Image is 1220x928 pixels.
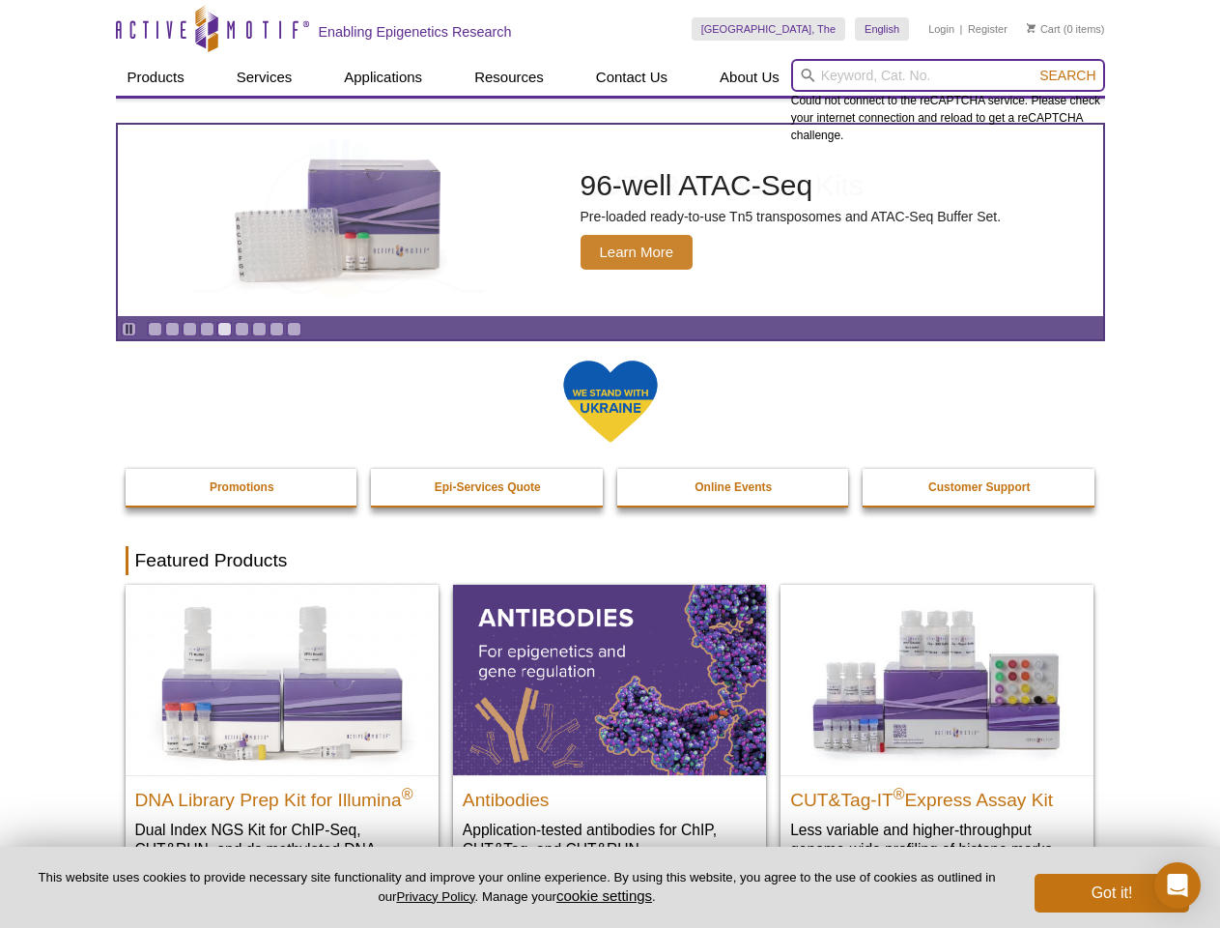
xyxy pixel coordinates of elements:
h2: Featured Products [126,546,1095,575]
p: Pre-loaded ready-to-use Tn5 transposomes and ATAC-Seq Buffer Set. [581,208,1002,225]
img: All Antibodies [453,585,766,774]
p: Dual Index NGS Kit for ChIP-Seq, CUT&RUN, and ds methylated DNA assays. [135,820,429,879]
h2: DNA Library Prep Kit for Illumina [135,781,429,810]
strong: Online Events [695,480,772,494]
a: CUT&Tag-IT® Express Assay Kit CUT&Tag-IT®Express Assay Kit Less variable and higher-throughput ge... [780,585,1093,878]
li: | [960,17,963,41]
a: Toggle autoplay [122,322,136,336]
a: English [855,17,909,41]
div: Could not connect to the reCAPTCHA service. Please check your internet connection and reload to g... [791,59,1105,144]
a: Go to slide 2 [165,322,180,336]
a: Applications [332,59,434,96]
img: CUT&Tag-IT® Express Assay Kit [780,585,1093,774]
h2: CUT&Tag-IT Express Assay Kit [790,781,1084,810]
img: Your Cart [1027,23,1036,33]
a: Cart [1027,22,1061,36]
a: All Antibodies Antibodies Application-tested antibodies for ChIP, CUT&Tag, and CUT&RUN. [453,585,766,878]
a: Services [225,59,304,96]
img: We Stand With Ukraine [562,359,659,445]
sup: ® [894,785,905,801]
article: 96-well ATAC-Seq [118,125,1103,316]
a: Go to slide 4 [200,322,214,336]
a: Register [968,22,1007,36]
h2: Enabling Epigenetics Research [319,23,512,41]
span: Learn More [581,235,694,270]
a: Go to slide 8 [270,322,284,336]
button: Got it! [1035,874,1189,913]
a: Login [928,22,954,36]
a: Go to slide 3 [183,322,197,336]
sup: ® [402,785,413,801]
p: This website uses cookies to provide necessary site functionality and improve your online experie... [31,869,1003,906]
span: Search [1039,68,1095,83]
a: Epi-Services Quote [371,469,605,506]
img: Active Motif Kit photo [218,148,460,293]
div: Open Intercom Messenger [1154,862,1201,909]
p: Application-tested antibodies for ChIP, CUT&Tag, and CUT&RUN. [463,820,756,859]
a: Go to slide 7 [252,322,267,336]
strong: Promotions [210,480,274,494]
strong: Epi-Services Quote [435,480,541,494]
a: Promotions [126,469,359,506]
a: Go to slide 1 [148,322,162,336]
a: Active Motif Kit photo 96-well ATAC-Seq Pre-loaded ready-to-use Tn5 transposomes and ATAC-Seq Buf... [118,125,1103,316]
img: DNA Library Prep Kit for Illumina [126,585,439,774]
a: Products [116,59,196,96]
a: About Us [708,59,791,96]
button: cookie settings [556,887,652,904]
input: Keyword, Cat. No. [791,59,1105,92]
p: Less variable and higher-throughput genome-wide profiling of histone marks​. [790,820,1084,859]
a: Customer Support [863,469,1096,506]
a: DNA Library Prep Kit for Illumina DNA Library Prep Kit for Illumina® Dual Index NGS Kit for ChIP-... [126,585,439,897]
a: Privacy Policy [396,889,474,904]
a: Resources [463,59,555,96]
a: [GEOGRAPHIC_DATA], The [692,17,845,41]
a: Go to slide 5 [217,322,232,336]
h2: 96-well ATAC-Seq [581,171,1002,200]
button: Search [1034,67,1101,84]
li: (0 items) [1027,17,1105,41]
a: Go to slide 9 [287,322,301,336]
strong: Customer Support [928,480,1030,494]
a: Online Events [617,469,851,506]
h2: Antibodies [463,781,756,810]
a: Contact Us [584,59,679,96]
a: Go to slide 6 [235,322,249,336]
